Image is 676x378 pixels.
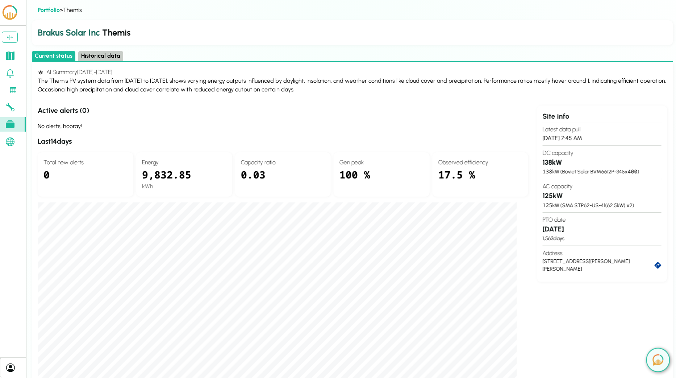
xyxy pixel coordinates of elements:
[543,191,662,201] h3: 125 kW
[142,167,226,182] div: 9,832.85
[38,136,528,147] h3: Last 14 days
[543,215,662,224] h4: PTO date
[1,4,18,21] img: LCOE.ai
[543,111,662,122] div: Site info
[142,158,226,167] h4: Energy
[543,122,662,145] section: [DATE] 7:45 AM
[438,167,522,191] div: 17.5 %
[339,158,423,167] h4: Gen peak
[241,158,325,167] h4: Capacity ratio
[38,106,528,116] h3: Active alerts ( 0 )
[543,201,662,210] div: kW ( SMA STP62-US-41 ( 62.5 kW) x )
[43,158,128,167] h4: Total new alerts
[38,122,528,131] div: No alerts, hooray!
[38,27,100,38] span: Brakus Solar Inc
[38,26,667,39] h2: Themis
[78,51,123,61] button: Historical data
[543,168,552,175] span: 138
[38,68,667,77] h4: AI Summary [DATE] - [DATE]
[543,249,662,258] h4: Address
[38,77,667,94] div: The Themis PV system data from [DATE] to [DATE], shows varying energy outputs influenced by dayli...
[543,149,662,157] h4: DC capacity
[142,182,226,191] div: kWh
[32,51,75,61] button: Current status
[630,202,633,209] span: 2
[543,168,662,176] div: kW ( Boviet Solar BVM6612P-345 x )
[543,125,662,134] h4: Latest data pull
[38,6,667,15] div: > Themis
[543,182,662,191] h4: AC capacity
[655,262,662,270] a: directions
[339,167,423,191] div: 100 %
[543,258,655,273] div: [STREET_ADDRESS][PERSON_NAME][PERSON_NAME]
[43,167,128,191] div: 0
[32,51,673,62] div: Select page state
[543,157,662,168] h3: 138 kW
[38,7,60,13] a: Portfolio
[628,168,638,175] span: 400
[543,235,662,243] div: 1,563 days
[438,158,522,167] h4: Observed efficiency
[543,202,552,209] span: 125
[241,167,325,191] div: 0.03
[653,354,664,366] img: open chat
[543,224,662,235] h3: [DATE]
